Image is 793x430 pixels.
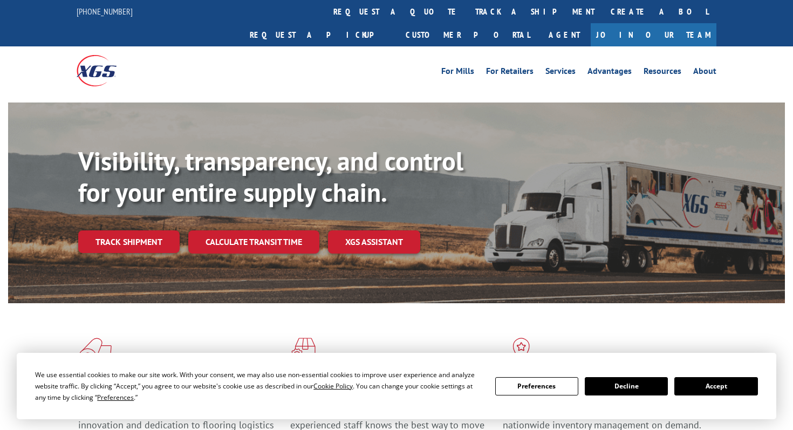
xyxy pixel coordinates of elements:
img: xgs-icon-total-supply-chain-intelligence-red [78,338,112,366]
a: For Mills [441,67,474,79]
a: Track shipment [78,230,180,253]
a: About [693,67,716,79]
span: Cookie Policy [313,381,353,391]
img: xgs-icon-focused-on-flooring-red [290,338,316,366]
span: Preferences [97,393,134,402]
div: Cookie Consent Prompt [17,353,776,419]
a: Customer Portal [398,23,538,46]
button: Decline [585,377,668,395]
a: [PHONE_NUMBER] [77,6,133,17]
a: XGS ASSISTANT [328,230,420,254]
a: Calculate transit time [188,230,319,254]
a: Agent [538,23,591,46]
b: Visibility, transparency, and control for your entire supply chain. [78,144,463,209]
button: Preferences [495,377,578,395]
a: Join Our Team [591,23,716,46]
a: Services [545,67,576,79]
button: Accept [674,377,757,395]
a: Resources [644,67,681,79]
a: Request a pickup [242,23,398,46]
img: xgs-icon-flagship-distribution-model-red [503,338,540,366]
a: For Retailers [486,67,534,79]
div: We use essential cookies to make our site work. With your consent, we may also use non-essential ... [35,369,482,403]
a: Advantages [587,67,632,79]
